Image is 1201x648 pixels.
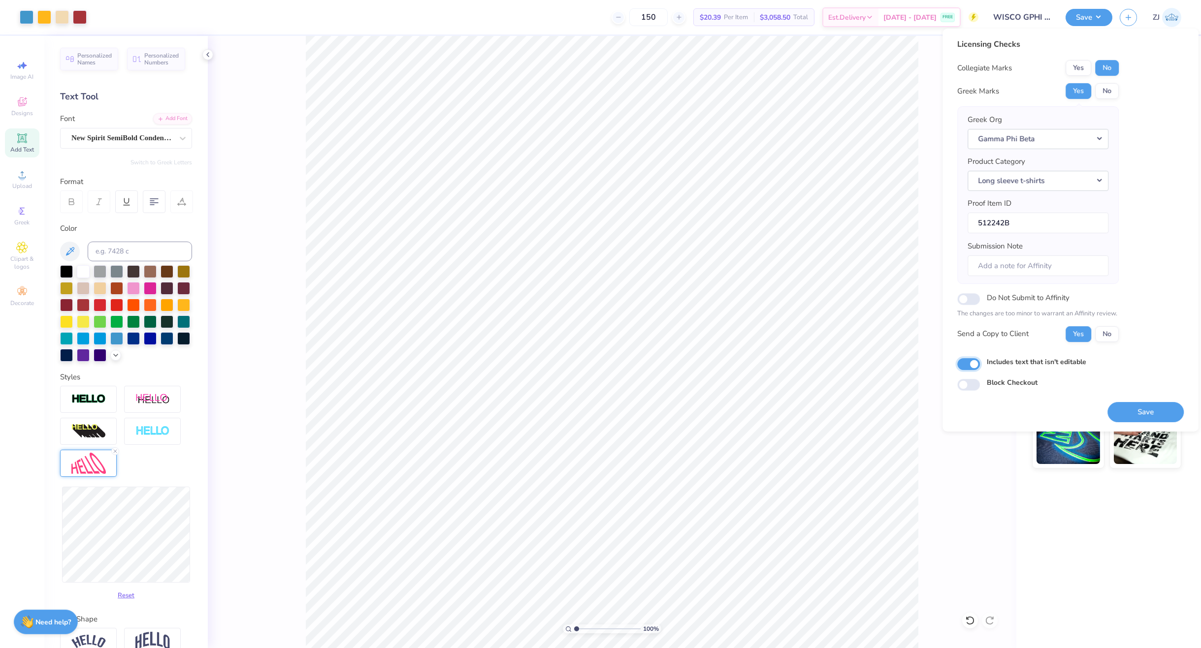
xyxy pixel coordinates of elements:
[60,113,75,124] label: Font
[968,156,1025,167] label: Product Category
[957,62,1012,74] div: Collegiate Marks
[643,624,659,633] span: 100 %
[10,146,34,154] span: Add Text
[144,52,179,66] span: Personalized Numbers
[1153,8,1181,27] a: ZJ
[60,223,192,234] div: Color
[135,426,170,437] img: Negative Space
[968,241,1023,252] label: Submission Note
[60,614,192,625] div: Text Shape
[760,12,790,23] span: $3,058.50
[700,12,721,23] span: $20.39
[957,38,1119,50] div: Licensing Checks
[793,12,808,23] span: Total
[88,242,192,261] input: e.g. 7428 c
[1066,326,1091,342] button: Yes
[11,109,33,117] span: Designs
[968,129,1108,149] button: Gamma Phi Beta
[1095,60,1119,76] button: No
[1114,415,1177,464] img: Water based Ink
[36,617,71,627] strong: Need help?
[5,255,39,271] span: Clipart & logos
[135,393,170,405] img: Shadow
[15,218,30,226] span: Greek
[957,86,999,97] div: Greek Marks
[987,291,1070,304] label: Do Not Submit to Affinity
[1066,83,1091,99] button: Yes
[60,90,192,103] div: Text Tool
[968,171,1108,191] button: Long sleeve t-shirts
[986,7,1058,27] input: Untitled Design
[1153,12,1160,23] span: ZJ
[1066,9,1112,26] button: Save
[968,255,1108,277] input: Add a note for Affinity
[71,394,106,405] img: Stroke
[968,114,1002,125] label: Greek Org
[11,73,34,81] span: Image AI
[10,299,34,307] span: Decorate
[957,309,1119,319] p: The changes are too minor to warrant an Affinity review.
[724,12,748,23] span: Per Item
[71,635,106,648] img: Arc
[883,12,937,23] span: [DATE] - [DATE]
[828,12,866,23] span: Est. Delivery
[71,453,106,474] img: Free Distort
[987,377,1038,388] label: Block Checkout
[1095,326,1119,342] button: No
[130,158,192,166] button: Switch to Greek Letters
[60,176,193,187] div: Format
[113,587,139,604] button: Reset
[1162,8,1181,27] img: Zhor Junavee Antocan
[968,198,1011,209] label: Proof Item ID
[153,113,192,124] div: Add Font
[1066,60,1091,76] button: Yes
[629,8,668,26] input: – –
[60,371,192,383] div: Styles
[1095,83,1119,99] button: No
[1107,402,1184,422] button: Save
[77,52,112,66] span: Personalized Names
[987,357,1086,367] label: Includes text that isn't editable
[957,328,1029,339] div: Send a Copy to Client
[1037,415,1100,464] img: Glow in the Dark Ink
[71,424,106,439] img: 3d Illusion
[12,182,32,190] span: Upload
[942,14,953,21] span: FREE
